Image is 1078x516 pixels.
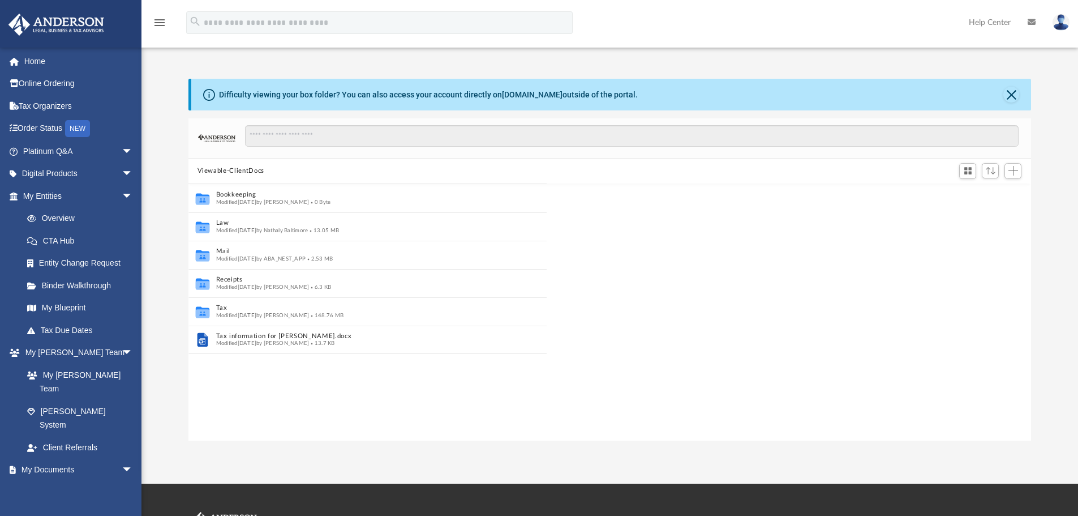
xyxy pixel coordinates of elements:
i: search [189,15,201,28]
a: Tax Due Dates [16,319,150,342]
button: Tax information for [PERSON_NAME].docx [216,332,504,340]
a: Order StatusNEW [8,117,150,140]
div: grid [188,184,547,441]
span: arrow_drop_down [122,459,144,482]
a: My Entitiesarrow_drop_down [8,185,150,207]
a: My Documentsarrow_drop_down [8,459,144,481]
button: Close [1003,87,1019,103]
a: Platinum Q&Aarrow_drop_down [8,140,150,163]
a: Overview [16,207,150,230]
img: Anderson Advisors Platinum Portal [5,14,108,36]
span: 148.76 MB [309,312,343,318]
a: [PERSON_NAME] System [16,400,144,436]
img: User Pic [1053,14,1070,31]
a: My [PERSON_NAME] Team [16,364,139,400]
a: My [PERSON_NAME] Teamarrow_drop_down [8,342,144,364]
span: Modified [DATE] by [PERSON_NAME] [216,284,309,289]
button: Viewable-ClientDocs [197,166,264,176]
a: Digital Productsarrow_drop_down [8,163,150,185]
a: Client Referrals [16,436,144,459]
span: 0 Byte [309,199,330,204]
button: Mail [216,248,504,255]
a: Entity Change Request [16,252,150,275]
a: My Blueprint [16,297,144,319]
a: Home [8,50,150,73]
span: arrow_drop_down [122,163,144,186]
div: Difficulty viewing your box folder? You can also access your account directly on outside of the p... [219,89,638,101]
button: Add [1004,163,1021,179]
a: Tax Organizers [8,95,150,117]
span: arrow_drop_down [122,185,144,208]
div: NEW [65,120,90,137]
span: 13.05 MB [308,227,339,233]
span: arrow_drop_down [122,140,144,163]
a: Binder Walkthrough [16,274,150,297]
a: Online Ordering [8,73,150,95]
span: arrow_drop_down [122,342,144,365]
button: Bookkeeping [216,191,504,198]
span: 2.53 MB [306,255,333,261]
button: Tax [216,304,504,312]
input: Search files and folders [245,125,1019,147]
i: menu [153,16,166,29]
button: Receipts [216,276,504,283]
span: Modified [DATE] by [PERSON_NAME] [216,312,309,318]
a: menu [153,22,166,29]
span: Modified [DATE] by [PERSON_NAME] [216,199,309,204]
span: 6.3 KB [309,284,331,289]
button: Switch to Grid View [959,163,976,179]
a: CTA Hub [16,229,150,252]
span: 13.7 KB [309,340,334,346]
span: Modified [DATE] by [PERSON_NAME] [216,340,309,346]
button: Sort [982,163,999,178]
a: [DOMAIN_NAME] [502,90,562,99]
button: Law [216,219,504,227]
span: Modified [DATE] by ABA_NEST_APP [216,255,306,261]
span: Modified [DATE] by Nathaly Baltimore [216,227,308,233]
